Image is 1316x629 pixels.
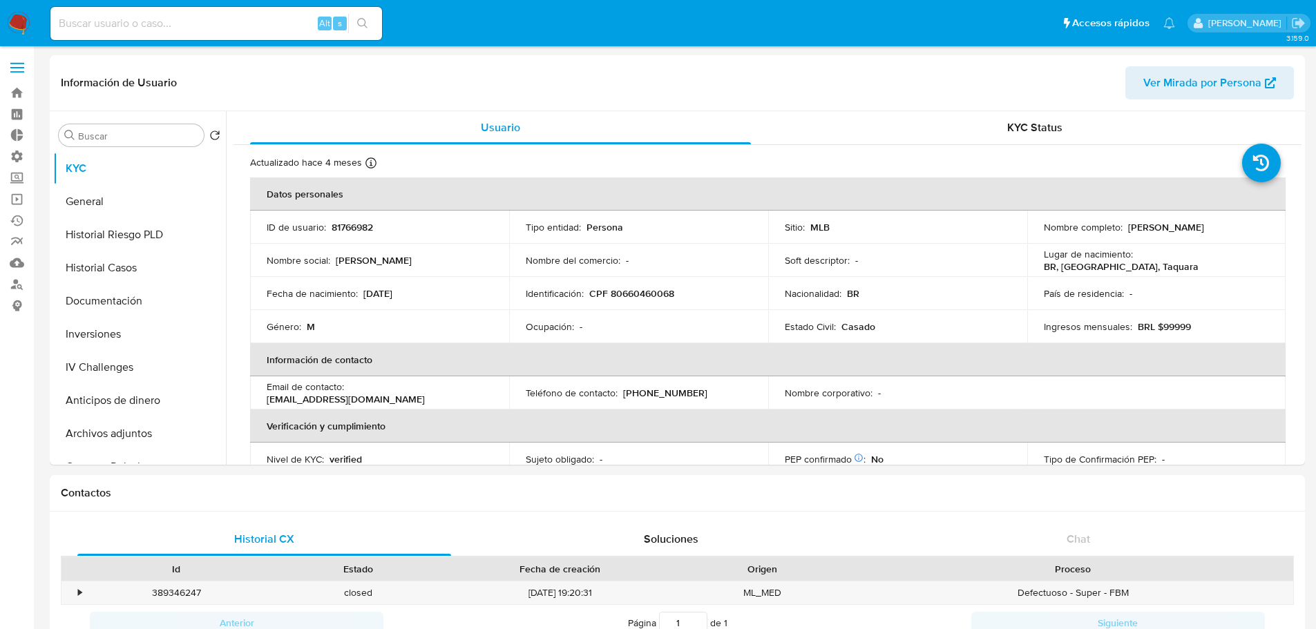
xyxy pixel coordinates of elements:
p: BR [847,287,859,300]
button: search-icon [348,14,376,33]
button: Buscar [64,130,75,141]
span: Alt [319,17,330,30]
p: Email de contacto : [267,380,344,393]
div: closed [267,581,449,604]
p: Identificación : [526,287,584,300]
p: Sitio : [785,221,805,233]
div: [DATE] 19:20:31 [449,581,671,604]
button: Historial Riesgo PLD [53,218,226,251]
th: Verificación y cumplimiento [250,409,1286,443]
p: MLB [810,221,830,233]
p: Ocupación : [526,320,574,333]
p: Casado [841,320,875,333]
p: 81766982 [332,221,373,233]
p: - [855,254,858,267]
p: [EMAIL_ADDRESS][DOMAIN_NAME] [267,393,425,405]
p: - [580,320,582,333]
span: Accesos rápidos [1072,16,1150,30]
div: • [78,586,82,599]
button: Archivos adjuntos [53,417,226,450]
p: Ingresos mensuales : [1044,320,1132,333]
p: [DATE] [363,287,392,300]
p: Teléfono de contacto : [526,387,618,399]
span: Ver Mirada por Persona [1143,66,1261,99]
th: Información de contacto [250,343,1286,376]
p: Género : [267,320,301,333]
a: Notificaciones [1163,17,1175,29]
h1: Información de Usuario [61,76,177,90]
span: Historial CX [234,531,294,547]
p: M [307,320,315,333]
p: PEP confirmado : [785,453,866,465]
p: Nombre del comercio : [526,254,620,267]
p: - [600,453,602,465]
span: s [338,17,342,30]
button: IV Challenges [53,351,226,384]
button: Ver Mirada por Persona [1125,66,1294,99]
p: Actualizado hace 4 meses [250,156,362,169]
a: Salir [1291,16,1306,30]
p: Nivel de KYC : [267,453,324,465]
p: País de residencia : [1044,287,1124,300]
p: [PHONE_NUMBER] [623,387,707,399]
button: Inversiones [53,318,226,351]
span: Soluciones [644,531,698,547]
input: Buscar [78,130,198,142]
div: Proceso [863,562,1284,576]
button: Cruces y Relaciones [53,450,226,483]
div: Origen [681,562,843,576]
p: Fecha de nacimiento : [267,287,358,300]
span: Usuario [481,119,520,135]
p: No [871,453,884,465]
button: Volver al orden por defecto [209,130,220,145]
button: Historial Casos [53,251,226,284]
p: Nombre corporativo : [785,387,872,399]
th: Datos personales [250,177,1286,211]
p: - [1162,453,1165,465]
button: Documentación [53,284,226,318]
div: Estado [277,562,439,576]
p: ID de usuario : [267,221,326,233]
div: Id [95,562,258,576]
p: Sujeto obligado : [526,453,594,465]
h1: Contactos [61,486,1294,500]
input: Buscar usuario o caso... [50,14,382,32]
span: KYC Status [1007,119,1062,135]
p: - [626,254,629,267]
p: Nombre social : [267,254,330,267]
div: 389346247 [86,581,267,604]
p: Persona [587,221,623,233]
p: - [878,387,881,399]
p: BR, [GEOGRAPHIC_DATA], Taquara [1044,260,1199,273]
p: alan.sanchez@mercadolibre.com [1208,17,1286,30]
p: verified [330,453,362,465]
div: Fecha de creación [459,562,662,576]
p: Tipo de Confirmación PEP : [1044,453,1156,465]
button: Anticipos de dinero [53,384,226,417]
p: [PERSON_NAME] [336,254,412,267]
p: [PERSON_NAME] [1128,221,1204,233]
div: ML_MED [671,581,853,604]
p: Nacionalidad : [785,287,841,300]
div: Defectuoso - Super - FBM [853,581,1293,604]
button: General [53,185,226,218]
p: Estado Civil : [785,320,836,333]
span: Chat [1067,531,1090,547]
p: CPF 80660460068 [589,287,674,300]
p: - [1129,287,1132,300]
p: Lugar de nacimiento : [1044,248,1133,260]
button: KYC [53,152,226,185]
p: Nombre completo : [1044,221,1123,233]
p: Tipo entidad : [526,221,581,233]
p: BRL $99999 [1138,320,1191,333]
p: Soft descriptor : [785,254,850,267]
